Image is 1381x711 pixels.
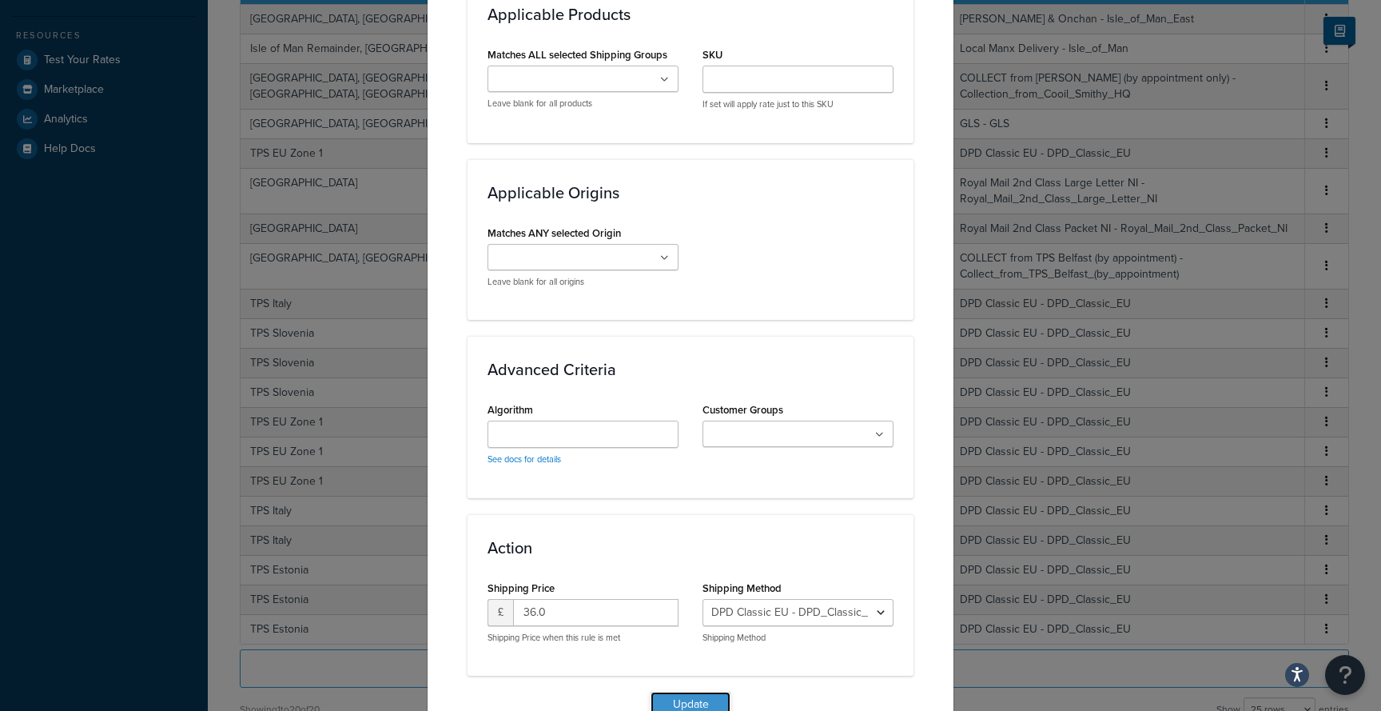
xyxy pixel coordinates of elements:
label: Matches ALL selected Shipping Groups [488,49,667,61]
label: Shipping Price [488,582,555,594]
p: Shipping Price when this rule is met [488,632,679,644]
label: Shipping Method [702,582,782,594]
h3: Applicable Origins [488,184,893,202]
label: SKU [702,49,722,61]
span: £ [488,599,513,626]
h3: Applicable Products [488,6,893,23]
a: See docs for details [488,453,561,465]
h3: Advanced Criteria [488,361,893,378]
label: Customer Groups [702,404,783,416]
label: Matches ANY selected Origin [488,227,621,239]
p: Leave blank for all products [488,98,679,110]
label: Algorithm [488,404,533,416]
p: If set will apply rate just to this SKU [702,98,893,110]
p: Leave blank for all origins [488,276,679,288]
p: Shipping Method [702,632,893,644]
h3: Action [488,539,893,557]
